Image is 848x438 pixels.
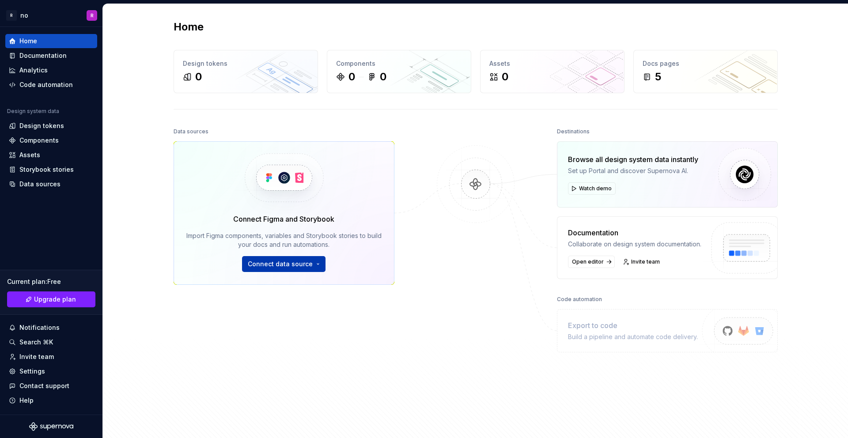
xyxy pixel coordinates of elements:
[2,6,101,25] button: RnoR
[568,166,698,175] div: Set up Portal and discover Supernova AI.
[19,51,67,60] div: Documentation
[568,320,698,331] div: Export to code
[186,231,382,249] div: Import Figma components, variables and Storybook stories to build your docs and run automations.
[489,59,615,68] div: Assets
[20,11,28,20] div: no
[655,70,661,84] div: 5
[19,66,48,75] div: Analytics
[5,364,97,378] a: Settings
[19,367,45,376] div: Settings
[5,49,97,63] a: Documentation
[5,379,97,393] button: Contact support
[568,182,616,195] button: Watch demo
[19,381,69,390] div: Contact support
[5,119,97,133] a: Design tokens
[5,148,97,162] a: Assets
[643,59,768,68] div: Docs pages
[19,151,40,159] div: Assets
[633,50,778,93] a: Docs pages5
[7,108,59,115] div: Design system data
[19,80,73,89] div: Code automation
[19,396,34,405] div: Help
[91,12,94,19] div: R
[233,214,334,224] div: Connect Figma and Storybook
[7,277,95,286] div: Current plan : Free
[557,293,602,306] div: Code automation
[568,332,698,341] div: Build a pipeline and automate code delivery.
[568,240,701,249] div: Collaborate on design system documentation.
[348,70,355,84] div: 0
[6,10,17,21] div: R
[183,59,309,68] div: Design tokens
[572,258,604,265] span: Open editor
[29,422,73,431] svg: Supernova Logo
[336,59,462,68] div: Components
[19,136,59,145] div: Components
[19,338,53,347] div: Search ⌘K
[5,393,97,408] button: Help
[248,260,313,268] span: Connect data source
[380,70,386,84] div: 0
[174,125,208,138] div: Data sources
[502,70,508,84] div: 0
[5,162,97,177] a: Storybook stories
[327,50,471,93] a: Components00
[568,154,698,165] div: Browse all design system data instantly
[579,185,612,192] span: Watch demo
[5,63,97,77] a: Analytics
[480,50,625,93] a: Assets0
[5,335,97,349] button: Search ⌘K
[19,180,61,189] div: Data sources
[620,256,664,268] a: Invite team
[19,121,64,130] div: Design tokens
[19,165,74,174] div: Storybook stories
[7,291,95,307] button: Upgrade plan
[19,37,37,45] div: Home
[568,256,615,268] a: Open editor
[631,258,660,265] span: Invite team
[19,352,54,361] div: Invite team
[195,70,202,84] div: 0
[5,177,97,191] a: Data sources
[5,78,97,92] a: Code automation
[34,295,76,304] span: Upgrade plan
[5,34,97,48] a: Home
[242,256,326,272] button: Connect data source
[557,125,590,138] div: Destinations
[5,133,97,147] a: Components
[174,20,204,34] h2: Home
[5,350,97,364] a: Invite team
[19,323,60,332] div: Notifications
[174,50,318,93] a: Design tokens0
[568,227,701,238] div: Documentation
[5,321,97,335] button: Notifications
